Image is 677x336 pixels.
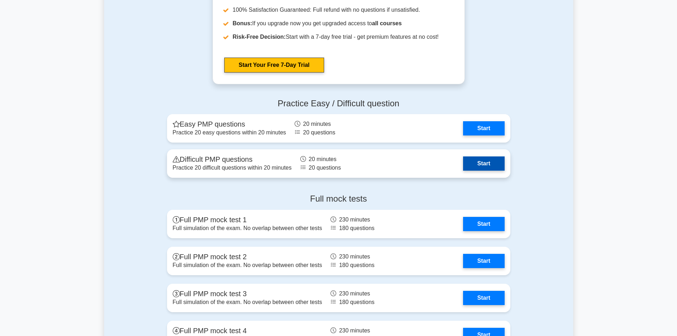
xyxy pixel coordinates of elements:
[463,156,504,171] a: Start
[463,291,504,305] a: Start
[463,254,504,268] a: Start
[167,194,510,204] h4: Full mock tests
[224,58,324,73] a: Start Your Free 7-Day Trial
[167,98,510,109] h4: Practice Easy / Difficult question
[463,217,504,231] a: Start
[463,121,504,135] a: Start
